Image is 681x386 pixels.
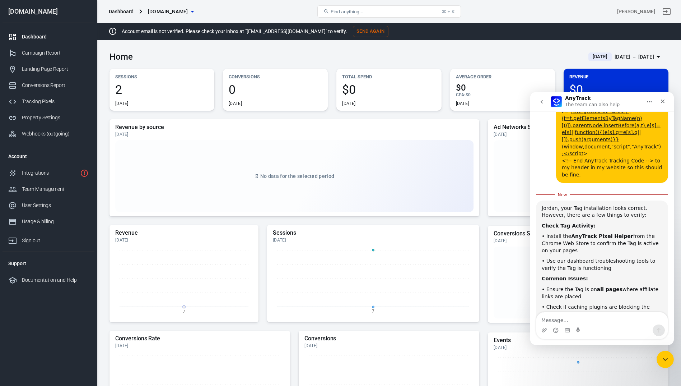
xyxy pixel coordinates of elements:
button: [DATE][DATE] － [DATE] [583,51,668,63]
p: Account email is not verified. Please check your inbox at "[EMAIL_ADDRESS][DOMAIN_NAME]" to verify. [122,28,347,35]
b: all pages [67,194,92,200]
p: Revenue [569,73,663,81]
div: ⌘ + K [442,9,455,14]
div: [DATE] [229,101,242,106]
h5: Revenue by source [115,124,474,131]
button: Send a message… [122,233,135,244]
h5: Revenue [115,229,253,236]
h5: Conversions Rate [115,335,284,342]
button: Find anything...⌘ + K [317,5,461,18]
span: No data for the selected period [260,173,334,179]
div: Dashboard [22,33,89,41]
a: Webhooks (outgoing) [3,126,94,142]
textarea: Message… [6,220,137,233]
div: Documentation and Help [22,276,89,284]
button: Emoji picker [23,235,28,241]
div: Conversions Report [22,82,89,89]
span: 2 [115,83,209,96]
div: [DATE] [115,343,284,349]
div: Tracking Pixels [22,98,89,105]
a: Conversions Report [3,77,94,93]
div: [DATE] [273,237,474,243]
span: $0 [342,83,435,96]
h5: Events [494,337,663,344]
tspan: 7 [183,309,185,314]
div: • Ensure the Tag is on where affiliate links are placed [11,194,132,208]
div: [DATE] [115,101,129,106]
div: User Settings [22,202,89,209]
div: [DATE] [342,101,355,106]
a: Sign out [658,3,675,20]
a: Landing Page Report [3,61,94,77]
div: [DATE] － [DATE] [615,52,654,61]
div: [DATE] [456,101,469,106]
span: [DATE] [590,53,610,60]
a: Usage & billing [3,213,94,230]
div: New messages divider [6,102,138,103]
svg: 1 networks not verified yet [80,169,89,178]
button: [DOMAIN_NAME] [145,5,197,18]
span: $0 [456,83,549,92]
div: [DATE] [115,237,253,243]
p: Conversions [229,73,322,81]
span: 0 [229,83,322,96]
div: AnyTrack says… [6,109,138,274]
p: Total Spend [342,73,435,81]
li: Support [3,255,94,272]
a: Tracking Pixels [3,93,94,110]
h5: Ad Networks Summary [494,124,663,131]
b: AnyTrack Pixel Helper [41,141,103,147]
div: Team Management [22,185,89,193]
li: Account [3,148,94,165]
a: Sign out [3,230,94,249]
iframe: Intercom live chat [657,351,674,368]
span: thetrustedshopper.com [148,7,188,16]
a: User Settings [3,197,94,213]
div: [DATE] [494,345,663,350]
div: Webhooks (outgoing) [22,130,89,138]
span: $0 [569,83,663,96]
div: Landing Page Report [22,65,89,73]
b: Check Tag Activity: [11,131,65,137]
a: Integrations [3,165,94,181]
div: • Use our dashboard troubleshooting tools to verify the Tag is functioning [11,166,132,180]
div: Integrations [22,169,77,177]
div: Usage & billing [22,218,89,225]
div: Sign out [22,237,89,244]
button: Upload attachment [11,235,17,241]
h3: Home [109,52,133,62]
a: Dashboard [3,29,94,45]
div: Jordan, your Tag installation looks correct. However, there are a few things to verify:Check Tag ... [6,109,138,273]
button: Start recording [46,235,51,241]
a: Campaign Report [3,45,94,61]
div: Account id: XkYO6gt3 [617,8,655,15]
h5: Conversions [304,335,474,342]
div: [DOMAIN_NAME] [3,8,94,15]
span: CPA : [456,92,466,97]
div: [DATE] [304,343,474,349]
div: • Check if caching plugins are blocking the AnyTrack Tag [11,212,132,226]
p: Average Order [456,73,549,81]
tspan: 7 [372,309,374,314]
a: Property Settings [3,110,94,126]
button: Send Again [353,26,388,37]
a: Team Management [3,181,94,197]
span: Find anything... [331,9,363,14]
h5: Conversions Sources [494,230,663,237]
p: Sessions [115,73,209,81]
div: Jordan, your Tag installation looks correct. However, there are a few things to verify: [11,113,132,127]
div: • Install the from the Chrome Web Store to confirm the Tag is active on your pages [11,141,132,162]
button: Gif picker [34,235,40,241]
span: $0 [466,92,471,97]
div: Property Settings [22,114,89,121]
div: [DATE] [115,132,474,137]
h5: Sessions [273,229,474,236]
a: [URL][DOMAIN_NAME]",(t=t.getElementsByTagName(n)[0]).parentNode.insertBefore(a,t),e[s]=e[s]||func... [32,17,131,65]
iframe: Intercom live chat [530,92,674,345]
b: Common Issues: [11,184,58,189]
